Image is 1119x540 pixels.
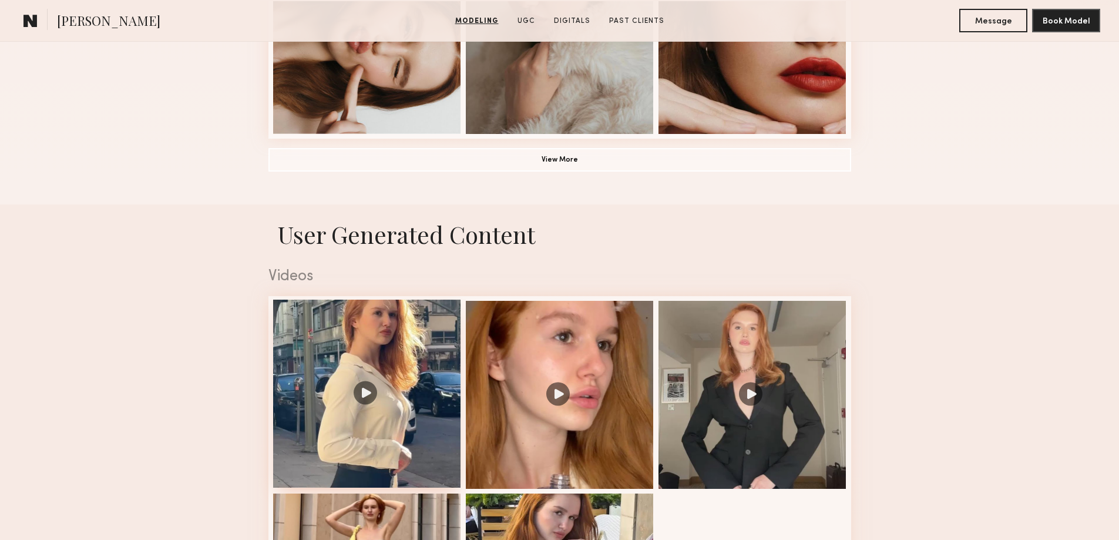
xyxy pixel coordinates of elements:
[1032,9,1100,32] button: Book Model
[513,16,540,26] a: UGC
[604,16,669,26] a: Past Clients
[57,12,160,32] span: [PERSON_NAME]
[549,16,595,26] a: Digitals
[268,269,851,284] div: Videos
[268,148,851,172] button: View More
[959,9,1027,32] button: Message
[1032,15,1100,25] a: Book Model
[451,16,503,26] a: Modeling
[259,219,861,250] h1: User Generated Content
